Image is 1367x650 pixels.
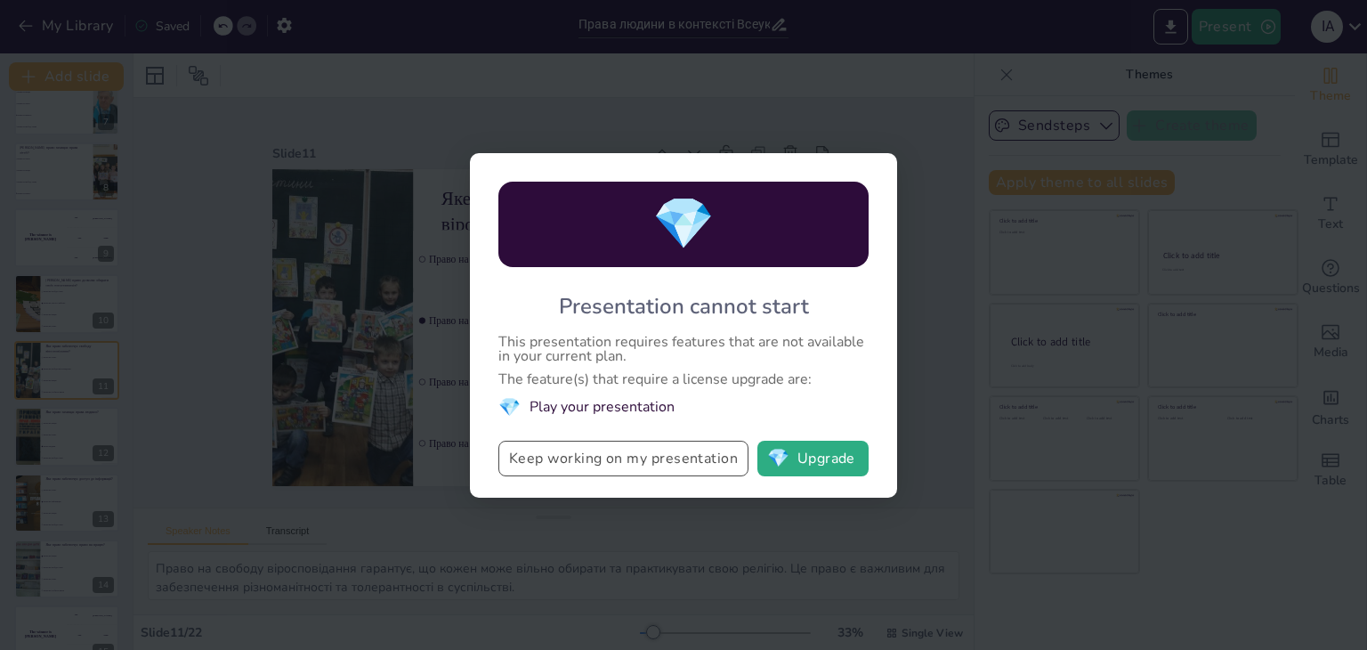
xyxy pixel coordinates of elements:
[498,441,748,476] button: Keep working on my presentation
[652,190,715,258] span: diamond
[757,441,869,476] button: diamondUpgrade
[498,335,869,363] div: This presentation requires features that are not available in your current plan.
[498,395,521,419] span: diamond
[498,395,869,419] li: Play your presentation
[767,450,789,467] span: diamond
[559,292,809,321] div: Presentation cannot start
[498,372,869,386] div: The feature(s) that require a license upgrade are:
